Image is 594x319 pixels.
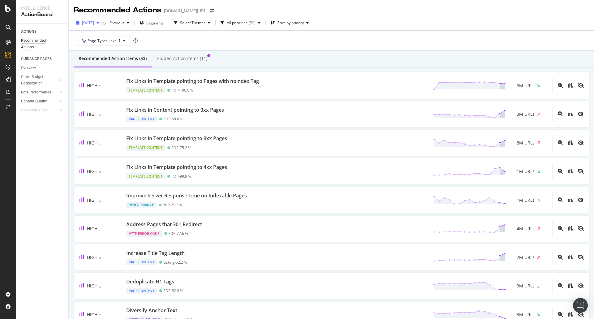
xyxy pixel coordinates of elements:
div: Fix Links in Template pointing to 4xx Pages [126,164,227,171]
div: Listing - 52.2 % [163,260,187,265]
div: Template Content [126,144,165,151]
div: Overview [21,65,36,71]
div: magnifying-glass-plus [558,226,563,231]
a: Core Web Vitals [21,107,58,114]
button: [DATE] [74,18,101,28]
div: Template Content [126,87,165,93]
div: binoculars [568,169,573,174]
img: Equal [99,257,101,259]
div: HTTP Error Code [126,231,162,237]
div: PDP - 77.6 % [168,231,188,236]
img: Equal [99,200,101,202]
div: PDP - 100.0 % [171,88,193,93]
a: Recommended Actions [21,37,64,50]
img: Equal [99,85,101,87]
div: binoculars [568,197,573,202]
button: All priorities(59) [218,18,263,28]
img: Equal [99,171,101,173]
div: binoculars [568,140,573,145]
div: Intelligence [21,5,63,11]
a: binoculars [568,168,573,174]
div: PDP - 50.0 % [163,117,183,121]
div: ( 59 ) [249,21,256,25]
img: Equal [99,286,101,288]
div: Performance [126,202,156,208]
div: eye-slash [578,111,584,116]
div: eye-slash [578,283,584,288]
a: binoculars [568,83,573,88]
div: eye-slash [578,140,584,145]
span: 3M URLs [517,283,535,289]
div: Crawl Budget Optimization [21,74,54,87]
button: Select Themes [171,18,213,28]
span: 3M URLs [517,111,535,117]
div: eye-slash [578,83,584,88]
div: ActionBoard [21,11,63,18]
span: vs [101,20,107,26]
div: binoculars [568,111,573,116]
div: Page Content [126,259,157,265]
div: magnifying-glass-plus [558,111,563,116]
span: Segments [146,20,164,26]
span: High [87,168,97,174]
img: Equal [99,143,101,144]
span: High [87,283,97,289]
div: eye-slash [578,197,584,202]
a: binoculars [568,312,573,317]
div: binoculars [568,312,573,317]
div: eye-slash [578,255,584,260]
div: Fix Links in Content pointing to 3xx Pages [126,106,224,114]
div: arrow-right-arrow-left [210,9,214,13]
div: Recommended Actions [21,37,58,50]
a: Bots Performance [21,89,58,96]
div: Recommended Actions [74,5,161,15]
div: Fix Links in Template pointing to Pages with noindex Tag [126,78,259,85]
button: Previous [107,18,132,28]
button: Sort: by priority [268,18,311,28]
a: ACTIONS [21,28,64,35]
div: Page Content [126,288,157,294]
div: GUIDANCE PAGES [21,56,52,62]
div: Increase Title Tag Length [126,250,185,257]
div: Hidden Action Items (11) [157,55,207,62]
div: PDP - 79.5 % [163,203,183,207]
div: magnifying-glass-plus [558,140,563,145]
span: 1M URLs [517,168,535,175]
span: 2M URLs [517,254,535,261]
div: Fix Links in Template pointing to 3xx Pages [126,135,227,142]
span: 1M URLs [517,197,535,203]
a: Crawl Budget Optimization [21,74,58,87]
a: GUIDANCE PAGES [21,56,64,62]
a: binoculars [568,197,573,203]
button: Segments [137,18,166,28]
span: High [87,140,97,146]
a: binoculars [568,254,573,260]
a: binoculars [568,111,573,117]
span: High [87,312,97,317]
a: binoculars [568,140,573,146]
div: magnifying-glass-plus [558,169,563,174]
div: Deduplicate H1 Tags [126,278,174,285]
span: High [87,111,97,117]
div: Diversify Anchor Text [126,307,177,314]
div: magnifying-glass-plus [558,255,563,260]
div: binoculars [568,255,573,260]
div: magnifying-glass-plus [558,312,563,317]
div: eye-slash [578,226,584,231]
span: 8M URLs [517,140,535,146]
div: eye-slash [578,169,584,174]
img: Equal [537,286,540,288]
div: eye-slash [578,312,584,317]
div: Bots Performance [21,89,51,96]
div: Template Content [126,173,165,179]
span: By: Page-Types Level 1 [81,38,121,43]
div: PDP - 52.9 % [163,288,183,293]
span: 2025 Aug. 15th [82,20,94,25]
div: PDP - 99.9 % [171,174,191,179]
span: 6M URLs [517,83,535,89]
div: ACTIONS [21,28,37,35]
div: Select Themes [180,21,205,25]
a: Content Quality [21,98,58,105]
span: High [87,254,97,260]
